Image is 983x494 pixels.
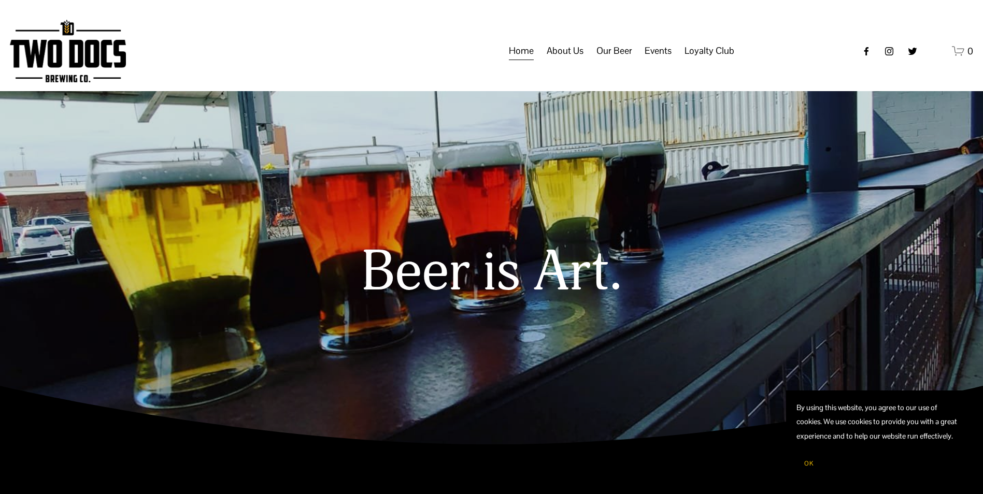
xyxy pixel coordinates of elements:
[645,42,672,60] span: Events
[967,45,973,57] span: 0
[547,42,583,60] span: About Us
[796,454,821,473] button: OK
[786,390,973,484] section: Cookie banner
[804,459,814,468] span: OK
[861,46,872,56] a: Facebook
[129,241,854,304] h1: Beer is Art.
[645,41,672,61] a: folder dropdown
[907,46,918,56] a: twitter-unauth
[547,41,583,61] a: folder dropdown
[10,20,126,82] img: Two Docs Brewing Co.
[685,41,734,61] a: folder dropdown
[685,42,734,60] span: Loyalty Club
[796,401,962,443] p: By using this website, you agree to our use of cookies. We use cookies to provide you with a grea...
[596,41,632,61] a: folder dropdown
[952,45,973,57] a: 0 items in cart
[509,41,534,61] a: Home
[884,46,894,56] a: instagram-unauth
[596,42,632,60] span: Our Beer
